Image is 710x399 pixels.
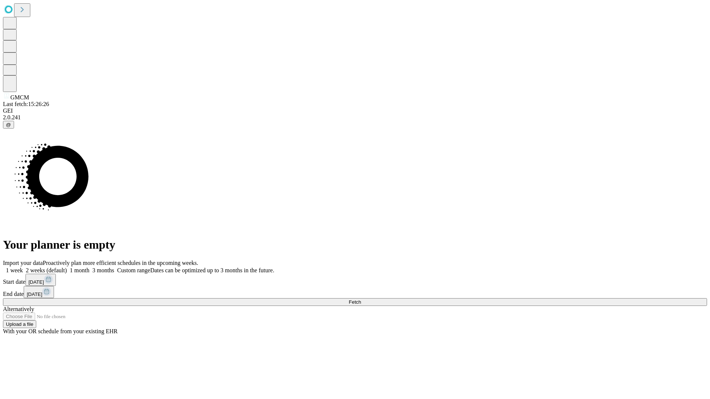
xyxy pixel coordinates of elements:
[117,267,150,273] span: Custom range
[3,101,49,107] span: Last fetch: 15:26:26
[349,299,361,305] span: Fetch
[3,274,707,286] div: Start date
[3,108,707,114] div: GEI
[28,279,44,285] span: [DATE]
[3,298,707,306] button: Fetch
[92,267,114,273] span: 3 months
[70,267,89,273] span: 1 month
[24,286,54,298] button: [DATE]
[3,328,118,334] span: With your OR schedule from your existing EHR
[26,267,67,273] span: 2 weeks (default)
[3,286,707,298] div: End date
[3,121,14,129] button: @
[3,260,43,266] span: Import your data
[3,306,34,312] span: Alternatively
[10,94,29,100] span: GMCM
[3,114,707,121] div: 2.0.241
[26,274,56,286] button: [DATE]
[6,122,11,127] span: @
[3,320,36,328] button: Upload a file
[6,267,23,273] span: 1 week
[150,267,274,273] span: Dates can be optimized up to 3 months in the future.
[43,260,198,266] span: Proactively plan more efficient schedules in the upcoming weeks.
[27,291,42,297] span: [DATE]
[3,238,707,252] h1: Your planner is empty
